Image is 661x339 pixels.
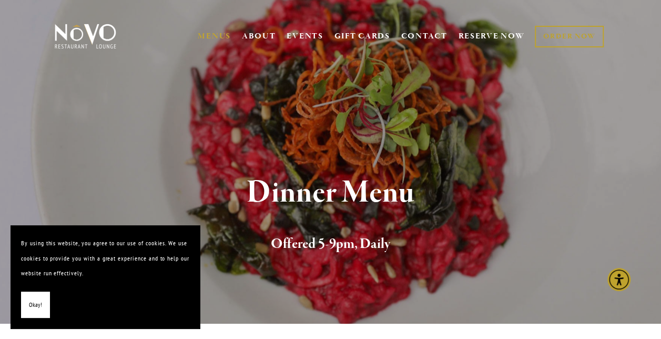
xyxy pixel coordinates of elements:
a: EVENTS [287,31,323,42]
a: ABOUT [242,31,276,42]
a: CONTACT [401,26,448,46]
p: By using this website, you agree to our use of cookies. We use cookies to provide you with a grea... [21,236,189,281]
span: Okay! [29,297,42,313]
a: RESERVE NOW [458,26,524,46]
a: GIFT CARDS [334,26,390,46]
h2: Offered 5-9pm, Daily [69,233,592,255]
a: MENUS [198,31,231,42]
div: Accessibility Menu [607,268,631,291]
button: Okay! [21,292,50,318]
section: Cookie banner [11,225,200,328]
a: ORDER NOW [535,26,604,47]
h1: Dinner Menu [69,176,592,210]
img: Novo Restaurant &amp; Lounge [53,23,118,49]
